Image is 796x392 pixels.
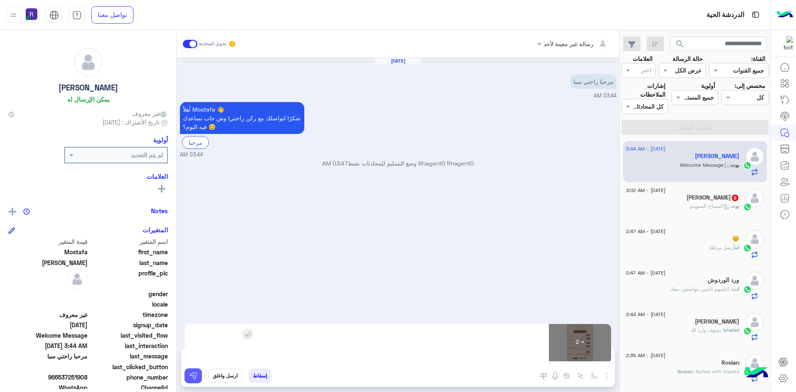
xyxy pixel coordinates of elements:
img: defaultAdmin.png [745,271,764,290]
span: signup_date [89,321,168,329]
span: null [8,290,87,298]
span: 9 [732,195,738,201]
h6: [DATE] [375,58,421,64]
h5: khaled alsharef [695,318,739,325]
span: [DATE] - 3:02 AM [626,187,665,194]
span: profile_pic [89,269,168,288]
span: : Welcome Message [680,162,731,168]
img: 322853014244696 [778,36,793,51]
span: [DATE] - 2:47 AM [626,228,665,235]
span: 03:44 AM [594,93,616,99]
img: tab [750,10,761,20]
p: 21/8/2025, 3:44 AM [570,74,616,89]
h5: [PERSON_NAME] [58,83,118,93]
span: last_visited_flow [89,331,168,340]
img: WhatsApp [743,285,752,294]
span: last_name [89,258,168,267]
h6: يمكن الإرسال له [67,95,109,103]
button: تطبيق الفلاتر [621,120,769,135]
h5: 😊 [732,235,739,242]
img: add [9,208,16,215]
h5: Abdulrhman Alzhrani [687,194,739,201]
img: tab [72,10,82,20]
img: send message [189,372,197,380]
button: ارسل واغلق [208,369,242,383]
img: WhatsApp [743,203,752,211]
p: الدردشة الحية [706,10,744,21]
img: select flow [591,373,597,379]
img: defaultAdmin.png [745,313,764,331]
span: ChannelId [89,383,168,392]
span: بوت [731,162,739,168]
img: defaultAdmin.png [74,48,102,76]
img: defaultAdmin.png [745,189,764,207]
div: × 2 [549,324,611,361]
span: [DATE] - 3:44 AM [626,145,665,153]
span: 966537251908 [8,373,87,382]
img: send voice note [550,371,560,381]
img: defaultAdmin.png [745,230,764,248]
a: تواصل معنا [91,6,133,24]
span: Welcome Message [8,331,87,340]
span: بشوف وارد لك [690,327,724,333]
h6: Notes [151,207,168,214]
img: userImage [26,8,37,20]
span: انت [732,286,739,292]
label: القناة: [751,54,765,63]
label: حالة الرسالة [672,54,703,63]
span: locale [89,300,168,309]
p: 21/8/2025, 3:44 AM [180,102,304,134]
span: khaled [724,327,739,333]
h5: Roslan [721,359,739,366]
button: Trigger scenario [574,369,587,382]
img: Logo [777,6,793,24]
span: [DATE] - 2:47 AM [626,269,665,277]
span: search [675,39,685,49]
span: غير معروف [8,310,87,319]
div: اختر [641,66,653,76]
span: غير معروف [132,109,168,118]
span: انت [735,244,739,251]
img: Trigger scenario [577,373,584,379]
label: إشارات الملاحظات [621,81,665,99]
span: 2 [8,383,87,392]
span: first_name [89,248,168,256]
span: null [8,300,87,309]
span: × [243,323,251,341]
span: مرحبا راحتي سبا [8,352,87,360]
span: Noted with thanks [693,368,739,375]
span: 2025-08-21T00:44:35.716Z [8,321,87,329]
span: 2025-08-21T00:44:35.708Z [8,341,87,350]
div: مرحبا [182,136,209,149]
span: اسم المتغير [89,237,168,246]
img: WhatsApp [743,244,752,252]
h6: المتغيرات [143,226,168,234]
button: search [670,37,690,54]
img: defaultAdmin.png [745,147,764,166]
span: [DATE] - 2:35 AM [626,352,665,359]
h5: ورد الوردوش [708,277,739,284]
img: notes [23,208,30,215]
span: بوت [731,203,739,209]
span: gender [89,290,168,298]
a: tab [68,6,85,24]
small: تحويل المحادثة [199,41,226,47]
span: : المساج السويدي [689,203,731,209]
img: defaultAdmin.png [745,354,764,373]
p: Rhagent0 Rhagent0 وضع التسليم للمحادثات نشط [180,159,616,168]
img: profile [8,10,19,20]
span: timezone [89,310,168,319]
span: null [8,363,87,371]
img: tab [49,10,59,20]
button: select flow [587,369,601,382]
label: العلامات [633,54,653,63]
img: hulul-logo.png [742,359,771,388]
span: Mohamed [8,258,87,267]
span: Roslan [677,368,693,375]
img: create order [563,373,570,379]
button: create order [560,369,574,382]
span: أرسل مرفقًا [709,244,735,251]
h6: أولوية [153,136,168,144]
span: last_interaction [89,341,168,350]
span: قيمة المتغير [8,237,87,246]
